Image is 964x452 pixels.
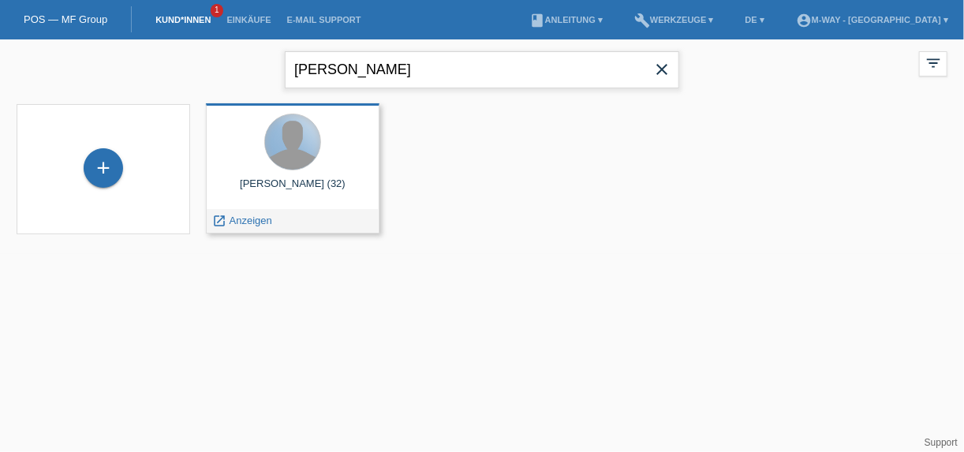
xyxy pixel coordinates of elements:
[148,15,219,24] a: Kund*innen
[219,177,367,203] div: [PERSON_NAME] (32)
[925,437,958,448] a: Support
[212,215,272,226] a: launch Anzeigen
[285,51,679,88] input: Suche...
[211,4,223,17] span: 1
[634,13,650,28] i: build
[212,214,226,228] i: launch
[230,215,272,226] span: Anzeigen
[652,60,671,79] i: close
[738,15,772,24] a: DE ▾
[24,13,107,25] a: POS — MF Group
[219,15,278,24] a: Einkäufe
[279,15,369,24] a: E-Mail Support
[788,15,956,24] a: account_circlem-way - [GEOGRAPHIC_DATA] ▾
[521,15,611,24] a: bookAnleitung ▾
[529,13,545,28] i: book
[925,54,942,72] i: filter_list
[84,155,122,181] div: Kund*in hinzufügen
[626,15,722,24] a: buildWerkzeuge ▾
[796,13,812,28] i: account_circle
